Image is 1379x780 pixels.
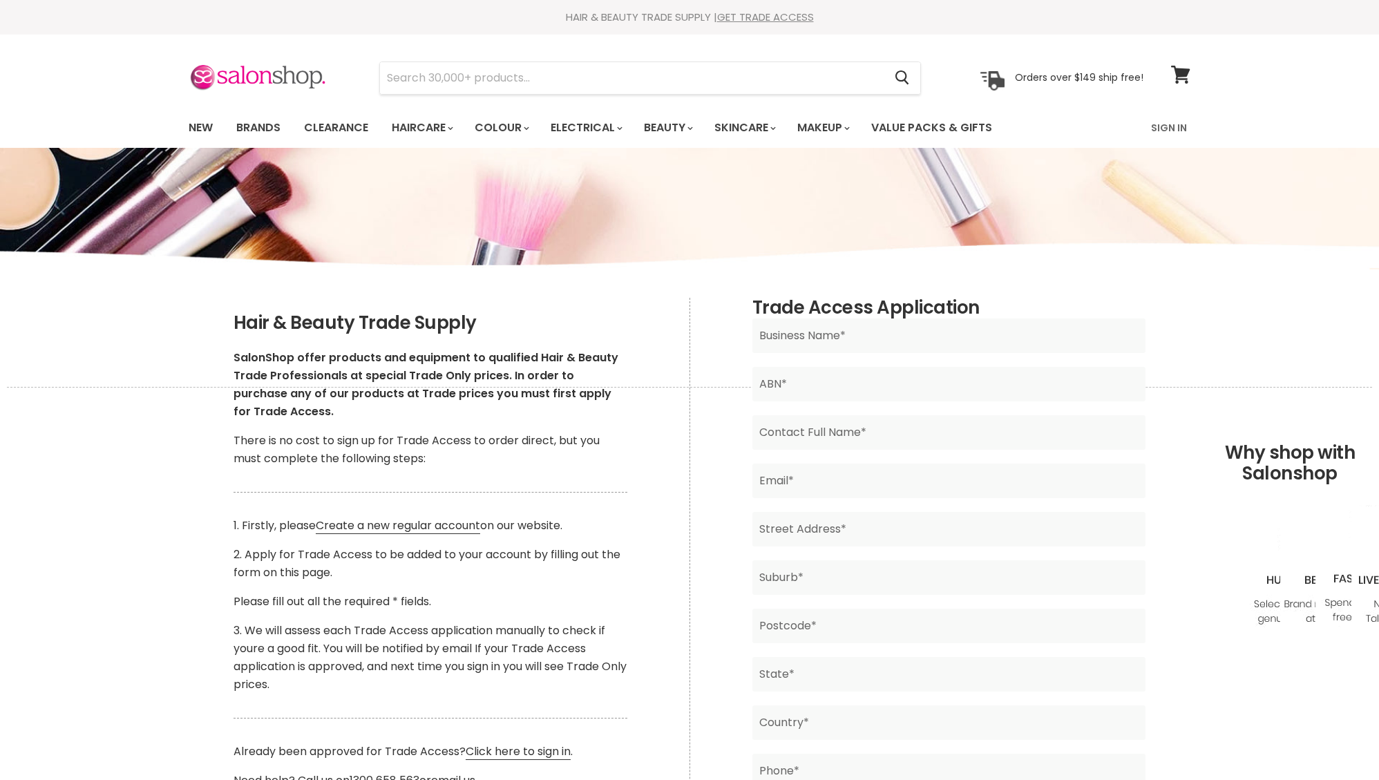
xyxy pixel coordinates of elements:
div: HAIR & BEAUTY TRADE SUPPLY | [171,10,1208,24]
a: Makeup [787,113,858,142]
p: SalonShop offer products and equipment to qualified Hair & Beauty Trade Professionals at special ... [234,349,627,421]
form: Product [379,61,921,95]
p: 1. Firstly, please on our website. [234,517,627,535]
button: Search [884,62,920,94]
p: 3. We will assess each Trade Access application manually to check if youre a good fit. You will b... [234,622,627,694]
h2: Hair & Beauty Trade Supply [234,313,627,334]
h2: Why shop with Salonshop [7,387,1372,505]
img: range2_8cf790d4-220e-469f-917d-a18fed3854b6.jpg [1244,506,1356,627]
a: Colour [464,113,538,142]
a: Click here to sign in [466,743,571,760]
a: Create a new regular account [316,517,480,534]
h2: Trade Access Application [752,298,1145,318]
a: Clearance [294,113,379,142]
a: Haircare [381,113,462,142]
a: Beauty [634,113,701,142]
a: Sign In [1143,113,1195,142]
input: Search [380,62,884,94]
a: Electrical [540,113,631,142]
ul: Main menu [178,108,1073,148]
p: There is no cost to sign up for Trade Access to order direct, but you must complete the following... [234,432,627,468]
a: Skincare [704,113,784,142]
a: Brands [226,113,291,142]
nav: Main [171,108,1208,148]
a: Value Packs & Gifts [861,113,1002,142]
p: Orders over $149 ship free! [1015,71,1143,84]
a: New [178,113,223,142]
a: GET TRADE ACCESS [717,10,814,24]
p: Please fill out all the required * fields. [234,593,627,611]
p: Already been approved for Trade Access? . [234,743,627,761]
p: 2. Apply for Trade Access to be added to your account by filling out the form on this page. [234,546,627,582]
